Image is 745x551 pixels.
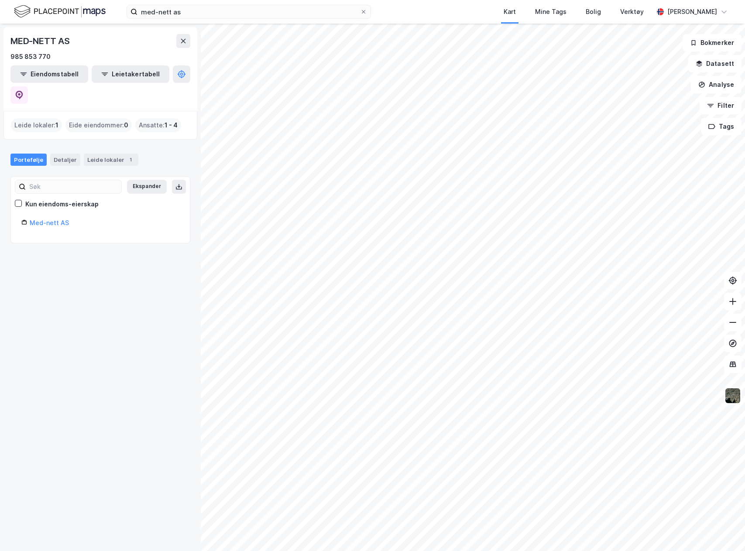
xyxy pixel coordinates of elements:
span: 0 [124,120,128,130]
button: Ekspander [127,180,167,194]
span: 1 [55,120,58,130]
div: Eide eiendommer : [65,118,132,132]
input: Søk på adresse, matrikkel, gårdeiere, leietakere eller personer [137,5,360,18]
a: Med-nett AS [30,219,69,226]
div: Leide lokaler : [11,118,62,132]
span: 1 - 4 [165,120,178,130]
div: Verktøy [620,7,644,17]
button: Bokmerker [683,34,742,51]
div: MED-NETT AS [10,34,72,48]
div: Ansatte : [135,118,181,132]
button: Tags [701,118,742,135]
div: Detaljer [50,154,80,166]
button: Filter [700,97,742,114]
div: 1 [126,155,135,164]
button: Datasett [688,55,742,72]
button: Analyse [691,76,742,93]
div: Leide lokaler [84,154,138,166]
div: Kun eiendoms-eierskap [25,199,99,209]
div: Portefølje [10,154,47,166]
input: Søk [26,180,121,193]
button: Leietakertabell [92,65,169,83]
div: Kart [504,7,516,17]
iframe: Chat Widget [701,509,745,551]
img: logo.f888ab2527a4732fd821a326f86c7f29.svg [14,4,106,19]
button: Eiendomstabell [10,65,88,83]
div: [PERSON_NAME] [667,7,717,17]
div: Bolig [586,7,601,17]
img: 9k= [724,387,741,404]
div: 985 853 770 [10,51,51,62]
div: Mine Tags [535,7,566,17]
